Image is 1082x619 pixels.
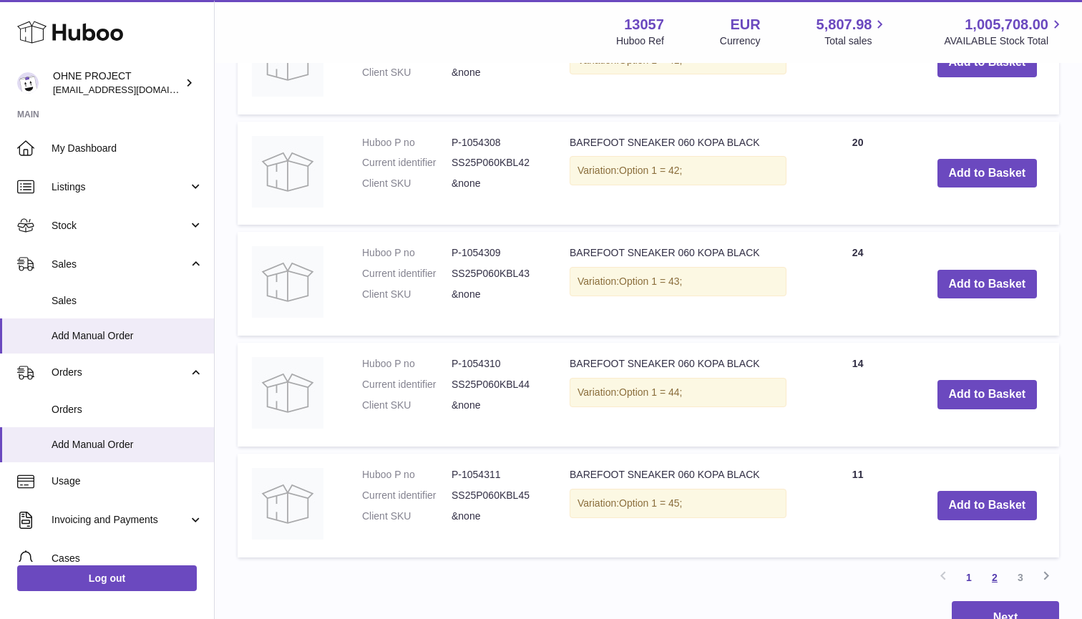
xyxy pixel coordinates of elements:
a: 2 [982,565,1008,590]
td: BAREFOOT SNEAKER 060 KOPA BLACK [555,343,801,447]
dd: P-1054310 [452,357,541,371]
strong: 13057 [624,15,664,34]
img: BAREFOOT SNEAKER 060 KOPA BLACK [252,136,323,208]
dd: &none [452,66,541,79]
div: Currency [720,34,761,48]
div: OHNE PROJECT [53,69,182,97]
img: support@ohneproject.com [17,72,39,94]
dd: SS25P060KBL42 [452,156,541,170]
a: Log out [17,565,197,591]
button: Add to Basket [937,491,1038,520]
dd: P-1054311 [452,468,541,482]
span: Invoicing and Payments [52,513,188,527]
dd: &none [452,399,541,412]
td: BAREFOOT SNEAKER 060 KOPA BLACK [555,232,801,336]
dt: Current identifier [362,378,452,391]
span: 1,005,708.00 [965,15,1048,34]
span: Orders [52,403,203,416]
button: Add to Basket [937,380,1038,409]
span: Total sales [824,34,888,48]
td: 11 [801,454,915,557]
div: Variation: [570,489,786,518]
div: Variation: [570,156,786,185]
img: BAREFOOT SNEAKER 060 KOPA BLACK [252,246,323,318]
dt: Huboo P no [362,468,452,482]
dd: &none [452,288,541,301]
dt: Huboo P no [362,246,452,260]
span: Option 1 = 42; [619,165,682,176]
dt: Current identifier [362,156,452,170]
div: Variation: [570,378,786,407]
span: Option 1 = 43; [619,276,682,287]
dt: Huboo P no [362,357,452,371]
span: Listings [52,180,188,194]
span: Option 1 = 45; [619,497,682,509]
span: Add Manual Order [52,438,203,452]
dt: Client SKU [362,177,452,190]
td: BAREFOOT SNEAKER 060 KOPA BLACK [555,122,801,225]
dt: Huboo P no [362,136,452,150]
dd: &none [452,177,541,190]
span: AVAILABLE Stock Total [944,34,1065,48]
a: 5,807.98 Total sales [817,15,889,48]
a: 1,005,708.00 AVAILABLE Stock Total [944,15,1065,48]
span: 5,807.98 [817,15,872,34]
dd: SS25P060KBL44 [452,378,541,391]
div: Variation: [570,267,786,296]
dd: &none [452,510,541,523]
a: 1 [956,565,982,590]
span: Add Manual Order [52,329,203,343]
span: Sales [52,294,203,308]
span: Option 1 = 44; [619,386,682,398]
dt: Client SKU [362,399,452,412]
button: Add to Basket [937,159,1038,188]
div: Huboo Ref [616,34,664,48]
dt: Client SKU [362,510,452,523]
img: BAREFOOT SNEAKER 060 KOPA BLACK [252,468,323,540]
dd: SS25P060KBL45 [452,489,541,502]
td: 14 [801,343,915,447]
span: [EMAIL_ADDRESS][DOMAIN_NAME] [53,84,210,95]
dd: P-1054309 [452,246,541,260]
td: 20 [801,122,915,225]
dd: SS25P060KBL43 [452,267,541,281]
button: Add to Basket [937,270,1038,299]
span: Orders [52,366,188,379]
span: Usage [52,474,203,488]
dt: Current identifier [362,267,452,281]
dt: Client SKU [362,66,452,79]
img: BAREFOOT SNEAKER 060 KOPA BLACK [252,357,323,429]
dt: Current identifier [362,489,452,502]
td: BAREFOOT SNEAKER 060 KOPA BLACK [555,454,801,557]
span: Option 1 = 41; [619,54,682,66]
a: 3 [1008,565,1033,590]
strong: EUR [730,15,760,34]
span: Sales [52,258,188,271]
dd: P-1054308 [452,136,541,150]
span: My Dashboard [52,142,203,155]
span: Cases [52,552,203,565]
td: 24 [801,232,915,336]
span: Stock [52,219,188,233]
dt: Client SKU [362,288,452,301]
